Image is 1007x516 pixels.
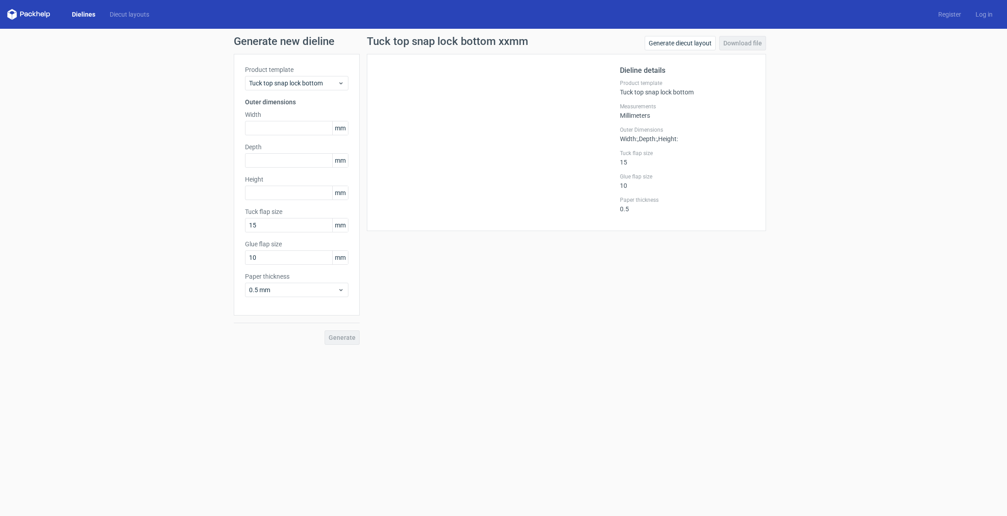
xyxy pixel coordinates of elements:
span: , Height : [657,135,678,142]
div: 10 [620,173,755,189]
label: Product template [620,80,755,87]
label: Glue flap size [620,173,755,180]
span: mm [332,186,348,200]
span: mm [332,121,348,135]
label: Product template [245,65,348,74]
h3: Outer dimensions [245,98,348,107]
label: Paper thickness [620,196,755,204]
label: Height [245,175,348,184]
span: 0.5 mm [249,285,338,294]
span: Tuck top snap lock bottom [249,79,338,88]
a: Diecut layouts [102,10,156,19]
span: mm [332,154,348,167]
label: Outer Dimensions [620,126,755,133]
label: Width [245,110,348,119]
h1: Tuck top snap lock bottom xxmm [367,36,528,47]
span: mm [332,218,348,232]
span: mm [332,251,348,264]
div: Tuck top snap lock bottom [620,80,755,96]
a: Generate diecut layout [645,36,716,50]
h1: Generate new dieline [234,36,773,47]
label: Depth [245,142,348,151]
label: Measurements [620,103,755,110]
div: 15 [620,150,755,166]
label: Glue flap size [245,240,348,249]
label: Tuck flap size [245,207,348,216]
a: Register [931,10,968,19]
a: Log in [968,10,1000,19]
div: Millimeters [620,103,755,119]
a: Dielines [65,10,102,19]
span: Width : [620,135,637,142]
h2: Dieline details [620,65,755,76]
span: , Depth : [637,135,657,142]
label: Tuck flap size [620,150,755,157]
div: 0.5 [620,196,755,213]
label: Paper thickness [245,272,348,281]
